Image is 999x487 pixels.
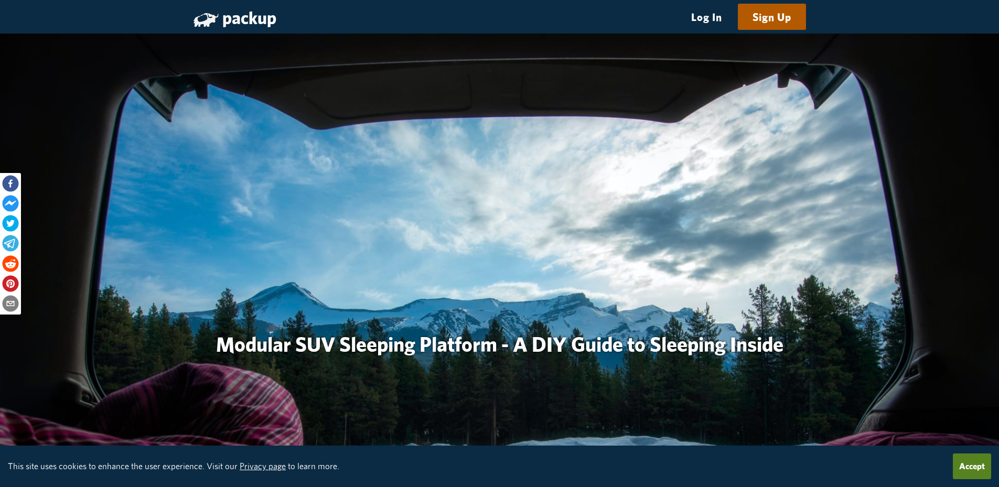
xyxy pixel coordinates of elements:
a: Sign Up [738,5,805,29]
a: packup [194,7,276,28]
a: Log In [677,5,736,29]
button: twitter [2,215,19,232]
small: This site uses cookies to enhance the user experience. Visit our to learn more. [8,461,339,471]
h1: Modular SUV Sleeping Platform - A DIY Guide to Sleeping Inside [216,333,783,355]
button: telegram [2,235,19,252]
button: Accept cookies [953,453,991,479]
button: email [2,295,19,312]
button: facebookmessenger [2,195,19,212]
a: Privacy page [240,461,286,471]
button: reddit [2,255,19,272]
button: facebook [2,175,19,192]
button: pinterest [2,275,19,292]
